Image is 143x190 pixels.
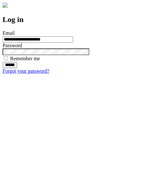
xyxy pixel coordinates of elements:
label: Remember me [10,56,40,61]
a: Forgot your password? [3,68,49,74]
label: Password [3,43,22,48]
img: logo-4e3dc11c47720685a147b03b5a06dd966a58ff35d612b21f08c02c0306f2b779.png [3,3,8,8]
label: Email [3,30,15,36]
h2: Log in [3,15,140,24]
